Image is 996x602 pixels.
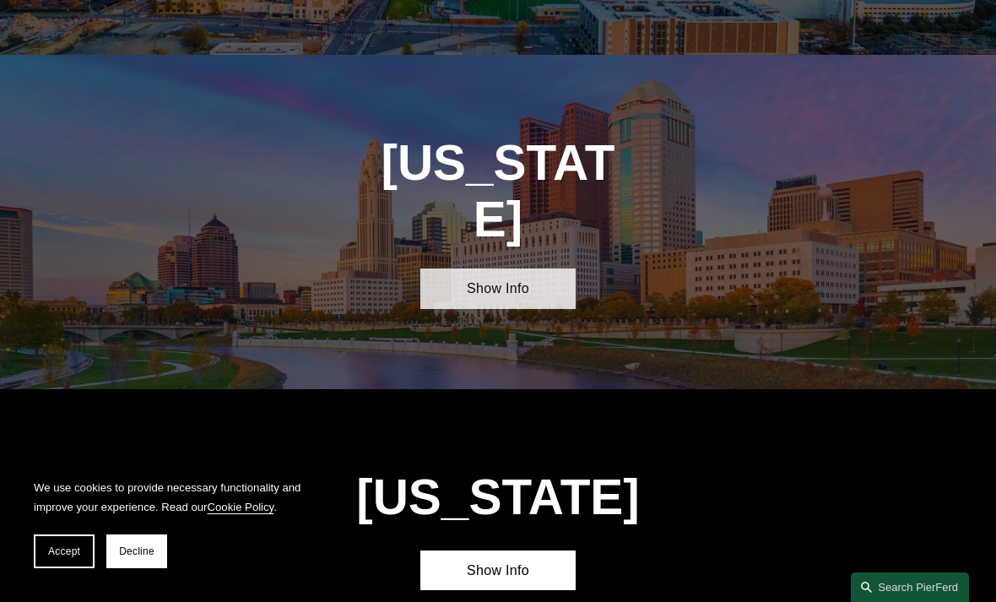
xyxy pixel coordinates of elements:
section: Cookie banner [17,461,321,585]
a: Show Info [420,550,576,591]
a: Show Info [420,268,576,309]
span: Accept [48,545,80,557]
h1: [US_STATE] [303,469,693,526]
span: Decline [119,545,154,557]
button: Decline [106,534,167,568]
h1: [US_STATE] [381,135,614,248]
a: Search this site [851,572,969,602]
a: Cookie Policy [208,501,274,513]
button: Accept [34,534,95,568]
p: We use cookies to provide necessary functionality and improve your experience. Read our . [34,478,304,518]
